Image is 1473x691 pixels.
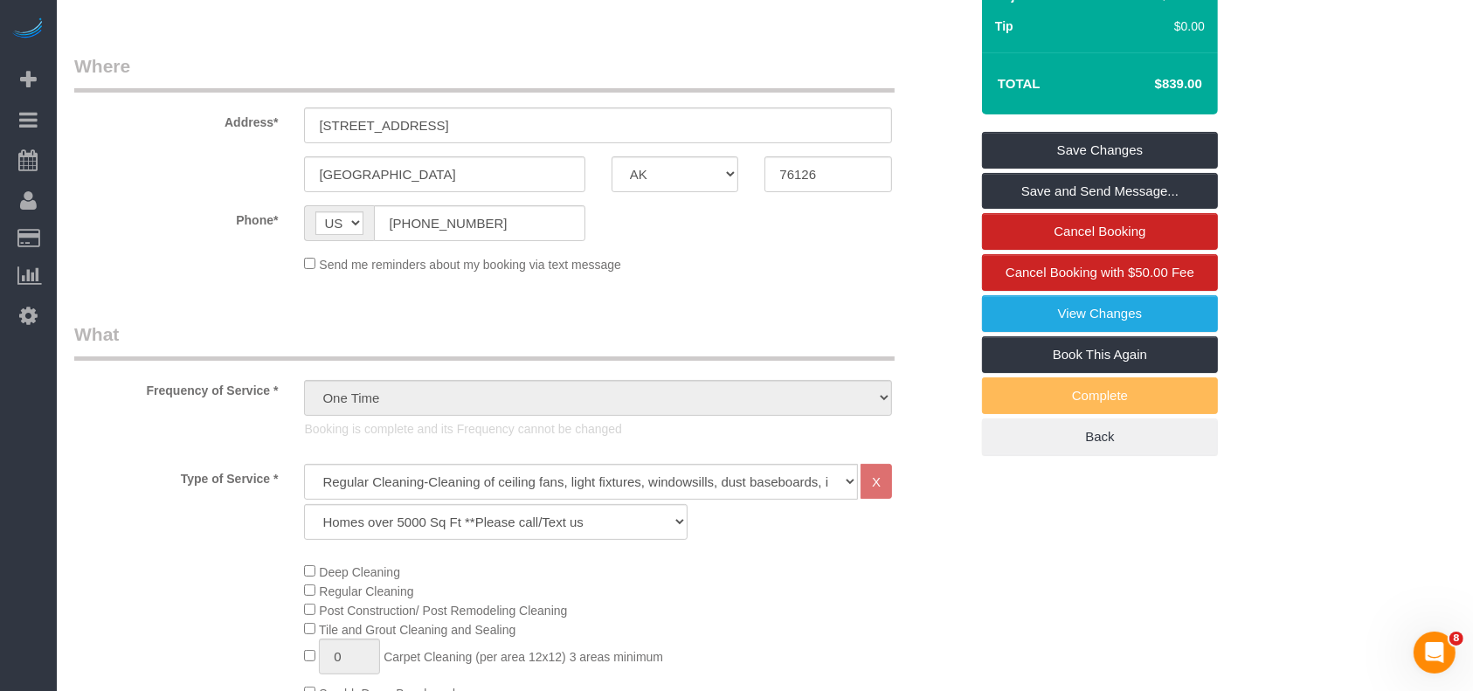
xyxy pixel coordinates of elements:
label: Address* [61,107,291,131]
span: Post Construction/ Post Remodeling Cleaning [319,604,567,618]
span: Deep Cleaning [319,565,400,579]
p: Booking is complete and its Frequency cannot be changed [304,420,892,438]
label: Tip [995,17,1013,35]
a: Save Changes [982,132,1218,169]
span: Regular Cleaning [319,584,413,598]
label: Frequency of Service * [61,376,291,399]
a: Back [982,418,1218,455]
legend: What [74,321,895,361]
span: Carpet Cleaning (per area 12x12) 3 areas minimum [384,650,663,664]
span: Send me reminders about my booking via text message [319,258,621,272]
iframe: Intercom live chat [1414,632,1456,674]
h4: $839.00 [1103,77,1202,92]
strong: Total [998,76,1041,91]
span: 8 [1449,632,1463,646]
a: Save and Send Message... [982,173,1218,210]
div: $0.00 [1117,17,1205,35]
a: Cancel Booking [982,213,1218,250]
span: Tile and Grout Cleaning and Sealing [319,623,515,637]
span: Cancel Booking with $50.00 Fee [1006,265,1194,280]
img: Automaid Logo [10,17,45,42]
a: Book This Again [982,336,1218,373]
input: City* [304,156,584,192]
input: Phone* [374,205,584,241]
a: View Changes [982,295,1218,332]
legend: Where [74,53,895,93]
label: Type of Service * [61,464,291,487]
input: Zip Code* [764,156,892,192]
label: Phone* [61,205,291,229]
a: Cancel Booking with $50.00 Fee [982,254,1218,291]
